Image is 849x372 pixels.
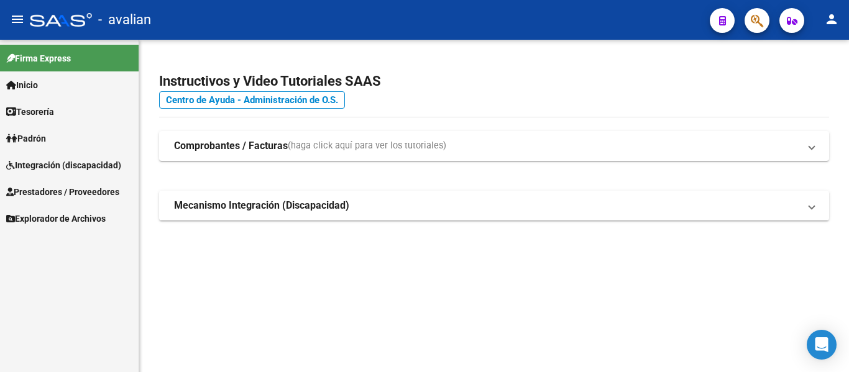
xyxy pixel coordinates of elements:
[6,78,38,92] span: Inicio
[6,185,119,199] span: Prestadores / Proveedores
[6,52,71,65] span: Firma Express
[6,132,46,145] span: Padrón
[6,105,54,119] span: Tesorería
[159,91,345,109] a: Centro de Ayuda - Administración de O.S.
[98,6,151,34] span: - avalian
[174,199,349,212] strong: Mecanismo Integración (Discapacidad)
[159,70,829,93] h2: Instructivos y Video Tutoriales SAAS
[807,330,837,360] div: Open Intercom Messenger
[824,12,839,27] mat-icon: person
[174,139,288,153] strong: Comprobantes / Facturas
[6,212,106,225] span: Explorador de Archivos
[10,12,25,27] mat-icon: menu
[159,191,829,220] mat-expansion-panel-header: Mecanismo Integración (Discapacidad)
[159,131,829,161] mat-expansion-panel-header: Comprobantes / Facturas(haga click aquí para ver los tutoriales)
[288,139,446,153] span: (haga click aquí para ver los tutoriales)
[6,158,121,172] span: Integración (discapacidad)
